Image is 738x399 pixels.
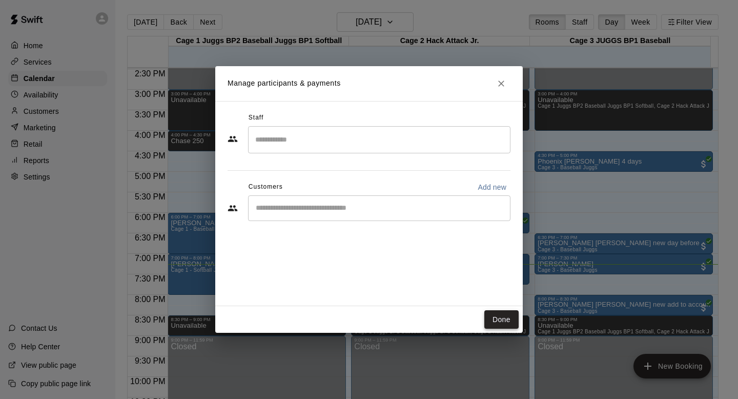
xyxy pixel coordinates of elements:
[492,74,510,93] button: Close
[484,310,519,329] button: Done
[474,179,510,195] button: Add new
[248,195,510,221] div: Start typing to search customers...
[228,78,341,89] p: Manage participants & payments
[228,203,238,213] svg: Customers
[249,179,283,195] span: Customers
[228,134,238,144] svg: Staff
[249,110,263,126] span: Staff
[248,126,510,153] div: Search staff
[478,182,506,192] p: Add new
